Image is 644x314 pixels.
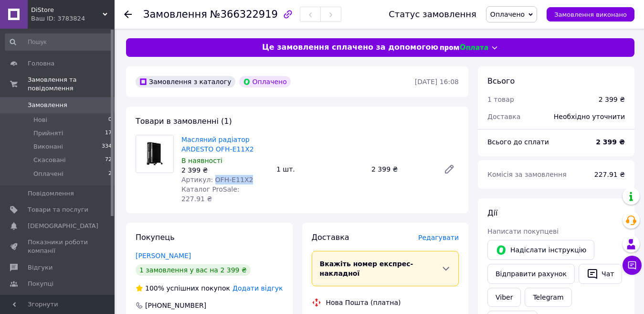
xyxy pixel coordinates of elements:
span: Це замовлення сплачено за допомогою [262,42,438,53]
div: Статус замовлення [389,10,476,19]
span: Відгуки [28,263,53,272]
span: Повідомлення [28,189,74,198]
button: Чат з покупцем [623,256,642,275]
span: 100% [145,284,164,292]
span: Додати відгук [232,284,283,292]
span: 0 [108,116,112,124]
a: [PERSON_NAME] [136,252,191,260]
span: 72 [105,156,112,164]
span: DiStore [31,6,103,14]
div: Повернутися назад [124,10,132,19]
span: Скасовані [33,156,66,164]
span: Покупець [136,233,175,242]
div: 1 шт. [273,162,368,176]
span: Всього до сплати [487,138,549,146]
time: [DATE] 16:08 [415,78,459,86]
button: Відправити рахунок [487,264,575,284]
span: Товари в замовленні (1) [136,117,232,126]
div: Необхідно уточнити [548,106,631,127]
a: Масляний радіатор ARDESTO OFH-E11X2 [181,136,254,153]
span: Замовлення виконано [554,11,627,18]
span: Написати покупцеві [487,227,559,235]
span: Виконані [33,142,63,151]
button: Чат [579,264,622,284]
img: Масляний радіатор ARDESTO OFH-E11X2 [136,141,173,166]
span: Оплачені [33,170,63,178]
div: Оплачено [239,76,291,87]
button: Надіслати інструкцію [487,240,594,260]
span: Всього [487,76,515,86]
span: Замовлення [28,101,67,109]
div: [PHONE_NUMBER] [144,301,207,310]
a: Редагувати [440,160,459,179]
span: №366322919 [210,9,278,20]
div: Ваш ID: 3783824 [31,14,115,23]
span: Артикул: OFH-E11X2 [181,176,253,184]
div: успішних покупок [136,283,230,293]
div: Нова Пошта (платна) [324,298,403,307]
span: Покупці [28,280,53,288]
span: Замовлення та повідомлення [28,76,115,93]
div: 2 399 ₴ [599,95,625,104]
div: Замовлення з каталогу [136,76,235,87]
span: Доставка [487,113,520,120]
b: 2 399 ₴ [596,138,625,146]
span: Товари та послуги [28,206,88,214]
span: 17 [105,129,112,138]
div: 2 399 ₴ [181,165,269,175]
span: 227.91 ₴ [594,171,625,178]
span: Комісія за замовлення [487,171,567,178]
a: Viber [487,288,521,307]
span: 2 [108,170,112,178]
span: Оплачено [490,11,525,18]
span: Головна [28,59,54,68]
input: Пошук [5,33,113,51]
span: 1 товар [487,96,514,103]
span: Доставка [312,233,349,242]
span: [DEMOGRAPHIC_DATA] [28,222,98,230]
span: Дії [487,208,497,217]
span: Каталог ProSale: 227.91 ₴ [181,185,239,203]
span: Прийняті [33,129,63,138]
span: Замовлення [143,9,207,20]
a: Telegram [525,288,571,307]
span: Нові [33,116,47,124]
span: Вкажіть номер експрес-накладної [320,260,413,277]
div: 2 399 ₴ [368,162,436,176]
span: Редагувати [418,234,459,241]
span: В наявності [181,157,222,164]
div: 1 замовлення у вас на 2 399 ₴ [136,264,251,276]
button: Замовлення виконано [547,7,634,22]
span: Показники роботи компанії [28,238,88,255]
span: 334 [102,142,112,151]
